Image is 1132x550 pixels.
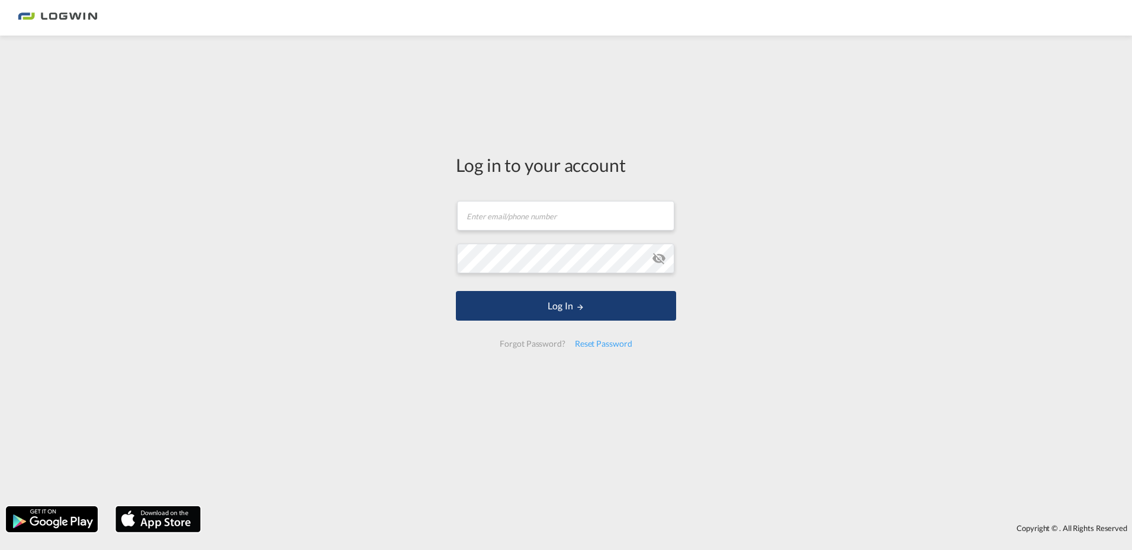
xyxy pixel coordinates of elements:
img: google.png [5,505,99,533]
div: Reset Password [570,333,637,354]
button: LOGIN [456,291,676,321]
div: Copyright © . All Rights Reserved [207,518,1132,538]
img: bc73a0e0d8c111efacd525e4c8ad7d32.png [18,5,98,31]
img: apple.png [114,505,202,533]
md-icon: icon-eye-off [652,251,666,266]
input: Enter email/phone number [457,201,674,231]
div: Log in to your account [456,152,676,177]
div: Forgot Password? [495,333,570,354]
